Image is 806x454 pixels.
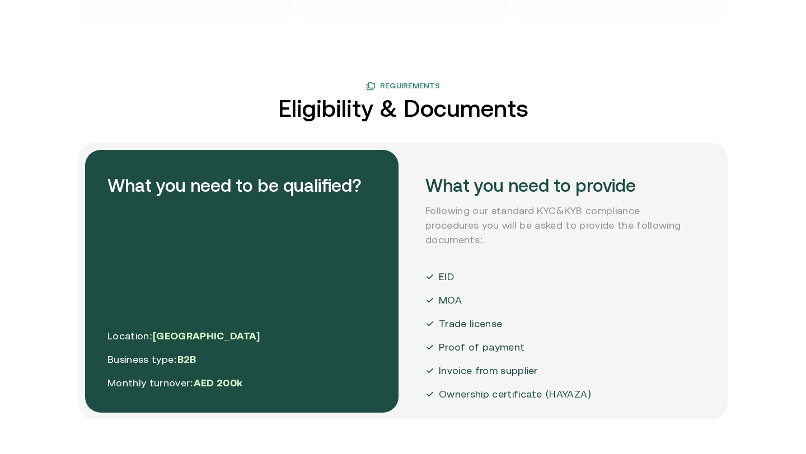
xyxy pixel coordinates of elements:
[107,172,362,199] h2: What you need to be qualified?
[439,387,592,401] p: Ownership certificate (HAYAZA)
[425,343,434,352] img: Moa
[380,80,440,92] span: Requirements
[439,269,454,284] p: EID
[425,272,434,281] img: Moa
[425,296,434,305] img: Moa
[425,172,694,199] h2: What you need to provide
[439,363,538,378] p: Invoice from supplier
[107,352,260,367] p: Business type:
[278,96,528,121] h2: Eligibility & Documents
[439,340,524,354] p: Proof of payment
[425,319,434,328] img: Moa
[107,376,260,390] p: Monthly turnover:
[366,82,376,91] img: benefit
[153,330,260,342] span: [GEOGRAPHIC_DATA]
[425,390,434,399] img: Moa
[439,316,502,331] p: Trade license
[177,353,196,365] span: B2B
[425,366,434,375] img: Moa
[425,204,694,247] p: Following our standard KYC&KYB compliance procedures you will be asked to provide the following d...
[107,329,260,343] p: Location:
[194,377,243,389] span: AED 200k
[439,293,462,308] p: MOA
